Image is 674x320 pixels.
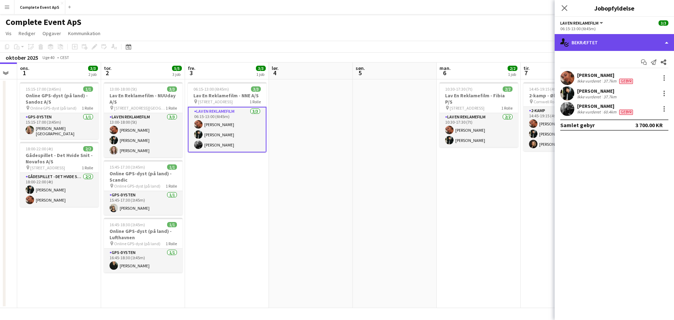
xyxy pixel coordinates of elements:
div: 2 job [88,72,98,77]
div: [PERSON_NAME] [577,103,634,109]
span: [STREET_ADDRESS][GEOGRAPHIC_DATA] [114,105,166,111]
span: 1 Rolle [166,183,177,189]
h1: Complete Event ApS [6,17,81,27]
div: 1 job [508,72,517,77]
span: 1 [19,69,29,77]
span: man. [440,65,451,71]
span: 3/3 [251,86,261,92]
span: Opgaver [42,30,61,37]
span: 2 [103,69,112,77]
div: Ikke vurderet [577,78,602,84]
span: 18:00-22:00 (4t) [26,146,53,151]
div: [PERSON_NAME] [577,88,618,94]
span: 1/1 [167,222,177,227]
app-card-role: Gådespillet - Det Hvide Snit2/218:00-22:00 (4t)[PERSON_NAME][PERSON_NAME] [20,173,99,207]
span: Uge 40 [40,55,57,60]
span: 7 [522,69,530,77]
span: 3 [187,69,196,77]
app-job-card: 18:00-22:00 (4t)2/2Gådespillet - Det Hvide Snit - Novafos A/S [STREET_ADDRESS]1 RolleGådespillet ... [20,142,99,207]
app-job-card: 14:45-19:15 (4t30m)3/32-kamp - Økonomistyrelsen Comwell Roskilde1 Rolle2-kamp3/314:45-19:15 (4t30... [523,82,602,151]
span: 3/3 [256,66,266,71]
span: [STREET_ADDRESS] [30,165,65,170]
div: Bekræftet [555,34,674,51]
span: 14:45-19:15 (4t30m) [529,86,564,92]
span: Online GPS-dyst (på land) [114,241,160,246]
app-card-role: 2-kamp3/314:45-19:15 (4t30m)[PERSON_NAME][PERSON_NAME][PERSON_NAME] [523,107,602,151]
app-job-card: 16:45-18:30 (1t45m)1/1Online GPS-dyst (på land) - Lufthavnen Online GPS-dyst (på land)1 RolleGPS-... [104,218,183,273]
h3: Online GPS-dyst (på land) - Lufthavnen [104,228,183,241]
a: Opgaver [40,29,64,38]
div: 06:15-13:00 (6t45m) [560,26,668,31]
span: 5/5 [172,66,182,71]
div: Ikke vurderet [577,109,602,115]
div: Teamet har forskellige gebyrer end i rollen [618,109,634,115]
span: 1 Rolle [501,105,513,111]
div: 60.4km [602,109,618,115]
span: tor. [104,65,112,71]
h3: Online GPS-dyst (på land) - Scandic [104,170,183,183]
span: fre. [188,65,196,71]
app-card-role: Lav En Reklamefilm2/210:30-17:30 (7t)[PERSON_NAME][PERSON_NAME] [440,113,518,147]
app-job-card: 06:15-13:00 (6t45m)3/3Lav En Reklamefilm - NNE A/S [STREET_ADDRESS]1 RolleLav En Reklamefilm3/306... [188,82,266,152]
span: Gebyr [619,79,633,84]
span: 15:15-17:00 (1t45m) [26,86,61,92]
span: Online GPS-dyst (på land) [114,183,160,189]
a: Rediger [16,29,38,38]
span: 1/1 [83,86,93,92]
span: 2/2 [503,86,513,92]
h3: Online GPS-dyst (på land) - Sandoz A/S [20,92,99,105]
span: 16:45-18:30 (1t45m) [110,222,145,227]
span: [STREET_ADDRESS] [198,99,233,104]
span: Gebyr [619,110,633,115]
span: 1 Rolle [250,99,261,104]
span: 13:00-18:00 (5t) [110,86,137,92]
span: 1 Rolle [82,165,93,170]
span: 10:30-17:30 (7t) [445,86,473,92]
span: 15:45-17:30 (1t45m) [110,164,145,170]
app-job-card: 10:30-17:30 (7t)2/2Lav En Reklamefilm - Fibia P/S [STREET_ADDRESS]1 RolleLav En Reklamefilm2/210:... [440,82,518,147]
span: 2/2 [83,146,93,151]
app-job-card: 15:15-17:00 (1t45m)1/1Online GPS-dyst (på land) - Sandoz A/S Online GPS-dyst (på land)1 RolleGPS-... [20,82,99,139]
h3: Lav En Reklamefilm - NUUday A/S [104,92,183,105]
div: 13:00-18:00 (5t)3/3Lav En Reklamefilm - NUUday A/S [STREET_ADDRESS][GEOGRAPHIC_DATA]1 RolleLav En... [104,82,183,157]
div: 3 job [172,72,181,77]
span: Vis [6,30,12,37]
span: 2/2 [508,66,517,71]
div: [PERSON_NAME] [577,72,634,78]
span: 4 [271,69,279,77]
span: 3/3 [88,66,98,71]
span: ons. [20,65,29,71]
span: Online GPS-dyst (på land) [30,105,77,111]
span: Lav En Reklamefilm [560,20,599,26]
span: Rediger [19,30,35,37]
div: Ikke vurderet [577,94,602,99]
app-card-role: Lav En Reklamefilm3/313:00-18:00 (5t)[PERSON_NAME][PERSON_NAME][PERSON_NAME] [104,113,183,157]
span: lør. [272,65,279,71]
div: 3 700.00 KR [635,122,663,129]
a: Kommunikation [65,29,103,38]
app-card-role: GPS-dysten1/115:15-17:00 (1t45m)[PERSON_NAME][GEOGRAPHIC_DATA] [20,113,99,139]
span: 06:15-13:00 (6t45m) [193,86,229,92]
span: 1 Rolle [82,105,93,111]
span: Kommunikation [68,30,100,37]
h3: 2-kamp - Økonomistyrelsen [523,92,602,99]
h3: Gådespillet - Det Hvide Snit - Novafos A/S [20,152,99,165]
app-card-role: GPS-dysten1/115:45-17:30 (1t45m)[PERSON_NAME] [104,191,183,215]
span: 1 Rolle [166,105,177,111]
span: 3/3 [167,86,177,92]
app-card-role: Lav En Reklamefilm3/306:15-13:00 (6t45m)[PERSON_NAME][PERSON_NAME][PERSON_NAME] [188,107,266,152]
div: 15:45-17:30 (1t45m)1/1Online GPS-dyst (på land) - Scandic Online GPS-dyst (på land)1 RolleGPS-dys... [104,160,183,215]
h3: Jobopfyldelse [555,4,674,13]
span: 5 [355,69,365,77]
app-card-role: GPS-dysten1/116:45-18:30 (1t45m)[PERSON_NAME] [104,249,183,273]
span: søn. [356,65,365,71]
span: 1 Rolle [166,241,177,246]
div: 37.7km [602,94,618,99]
span: 6 [438,69,451,77]
div: Samlet gebyr [560,122,595,129]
